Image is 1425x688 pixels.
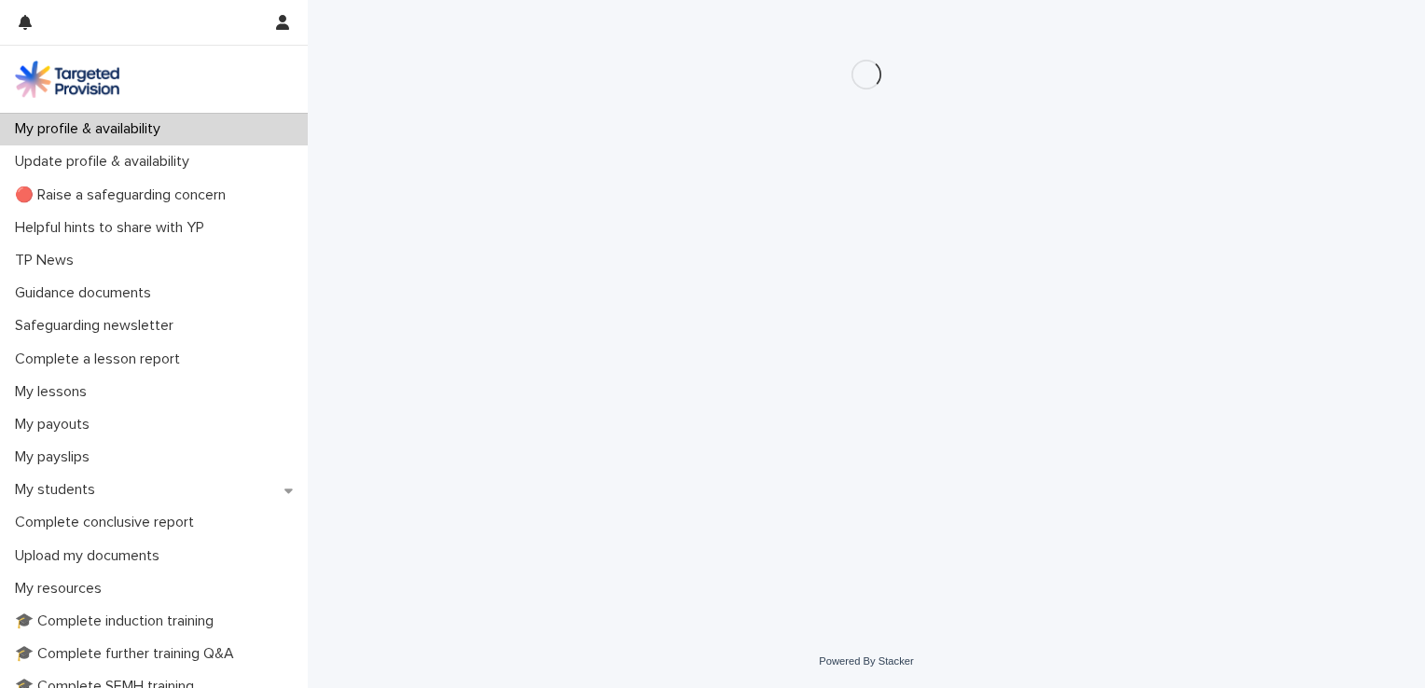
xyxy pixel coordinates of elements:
p: Helpful hints to share with YP [7,219,219,237]
p: Complete a lesson report [7,351,195,368]
p: Guidance documents [7,284,166,302]
p: My profile & availability [7,120,175,138]
p: TP News [7,252,89,269]
p: Complete conclusive report [7,514,209,531]
img: M5nRWzHhSzIhMunXDL62 [15,61,119,98]
p: My payouts [7,416,104,433]
p: 🔴 Raise a safeguarding concern [7,186,241,204]
p: My students [7,481,110,499]
p: Safeguarding newsletter [7,317,188,335]
p: Update profile & availability [7,153,204,171]
p: My lessons [7,383,102,401]
p: 🎓 Complete induction training [7,612,228,630]
a: Powered By Stacker [819,655,913,667]
p: My resources [7,580,117,598]
p: My payslips [7,448,104,466]
p: Upload my documents [7,547,174,565]
p: 🎓 Complete further training Q&A [7,645,249,663]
